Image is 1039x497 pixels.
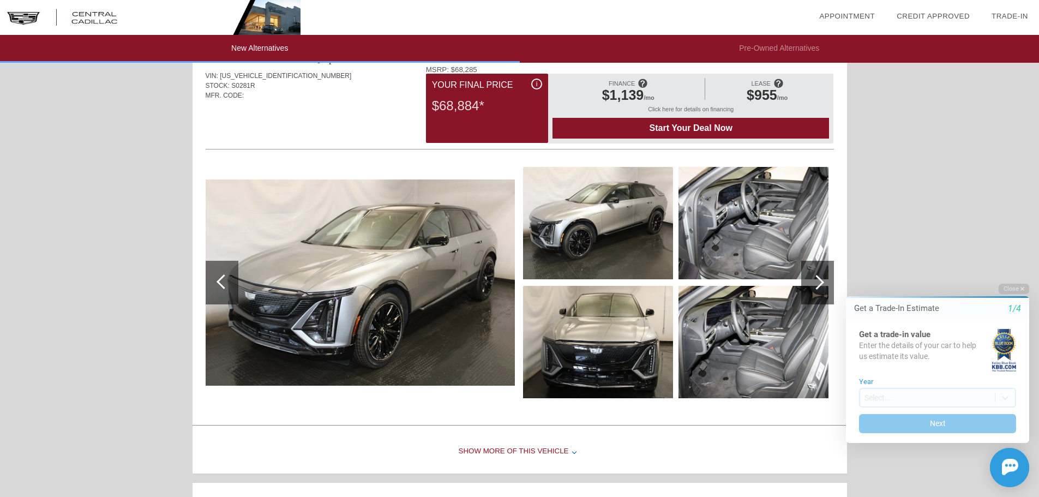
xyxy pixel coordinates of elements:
span: S0281R [231,82,255,89]
div: Your Final Price [432,79,542,92]
div: /mo [711,87,824,106]
div: Quoted on [DATE] 8:02:53 PM [206,117,834,134]
img: b59954225dcf005a93716f0e8d29cdd2x.jpg [678,286,828,398]
span: [US_VEHICLE_IDENTIFICATION_NUMBER] [220,72,351,80]
a: Credit Approved [897,12,970,20]
span: LEASE [751,80,770,87]
img: 12aeafba720e415c2d4693df9b9a4a29x.jpg [523,286,673,398]
span: $955 [747,87,777,103]
img: e3875ce1af04b519ed034680896f8e3ax.jpg [523,167,673,279]
div: /mo [558,87,698,106]
span: VIN: [206,72,218,80]
span: FINANCE [609,80,635,87]
div: Show More of this Vehicle [193,430,847,474]
iframe: Chat Assistance [823,274,1039,497]
span: $1,139 [602,87,644,103]
span: STOCK: [206,82,230,89]
span: MFR. CODE: [206,92,244,99]
span: Start Your Deal Now [566,123,815,133]
a: Trade-In [992,12,1028,20]
div: i [531,79,542,89]
a: Appointment [819,12,875,20]
div: Click here for details on financing [552,106,829,118]
div: $68,884* [432,92,542,120]
img: 9d22401e004a02f3fa46b505464dd4e9x.jpg [678,167,828,279]
img: 2a52227e78574a33c0ec9c313af73de4x.jpg [206,179,515,386]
